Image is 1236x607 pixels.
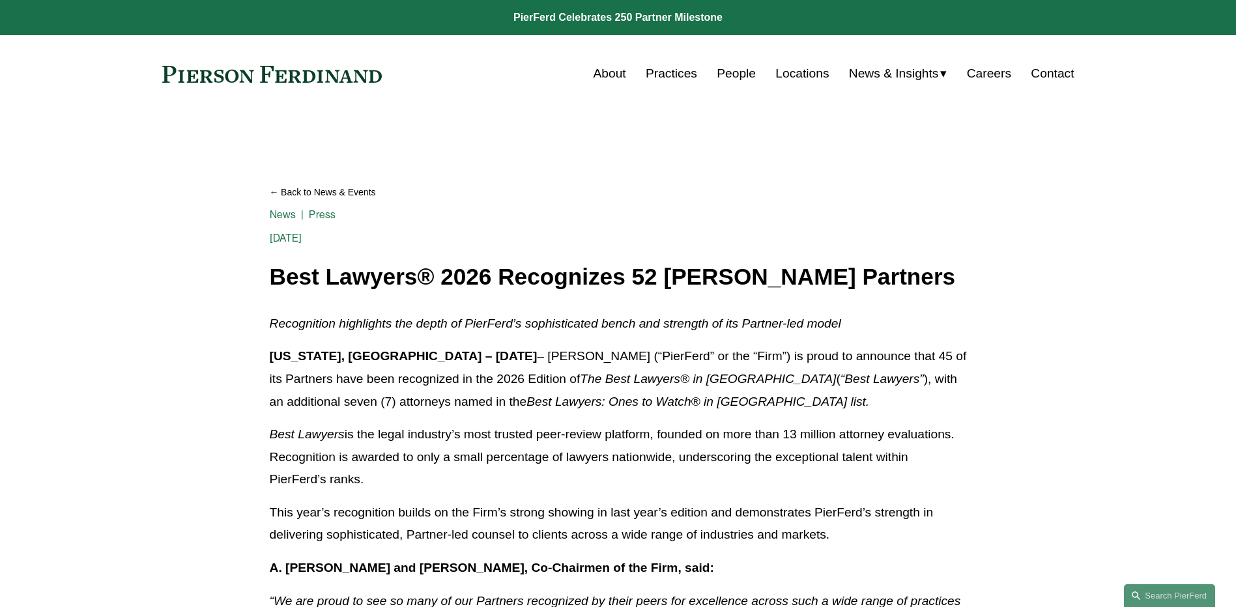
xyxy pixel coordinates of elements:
[1031,61,1074,86] a: Contact
[967,61,1011,86] a: Careers
[270,561,714,574] strong: A. [PERSON_NAME] and [PERSON_NAME], Co-Chairmen of the Firm, said:
[775,61,829,86] a: Locations
[841,372,924,386] em: “Best Lawyers”
[849,63,939,85] span: News & Insights
[270,264,967,290] h1: Best Lawyers® 2026 Recognizes 52 [PERSON_NAME] Partners
[526,395,869,408] em: Best Lawyers: Ones to Watch® in [GEOGRAPHIC_DATA] list.
[270,349,538,363] strong: [US_STATE], [GEOGRAPHIC_DATA] – [DATE]
[717,61,756,86] a: People
[594,61,626,86] a: About
[309,208,336,221] a: Press
[270,345,967,413] p: – [PERSON_NAME] (“PierFerd” or the “Firm”) is proud to announce that 45 of its Partners have been...
[270,423,967,491] p: is the legal industry’s most trusted peer-review platform, founded on more than 13 million attorn...
[646,61,697,86] a: Practices
[270,232,302,244] span: [DATE]
[270,317,841,330] em: Recognition highlights the depth of PierFerd’s sophisticated bench and strength of its Partner-le...
[270,501,967,546] p: This year’s recognition builds on the Firm’s strong showing in last year’s edition and demonstrat...
[849,61,947,86] a: folder dropdown
[1124,584,1215,607] a: Search this site
[580,372,836,386] em: The Best Lawyers® in [GEOGRAPHIC_DATA]
[270,208,296,221] a: News
[270,181,967,204] a: Back to News & Events
[270,427,345,441] em: Best Lawyers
